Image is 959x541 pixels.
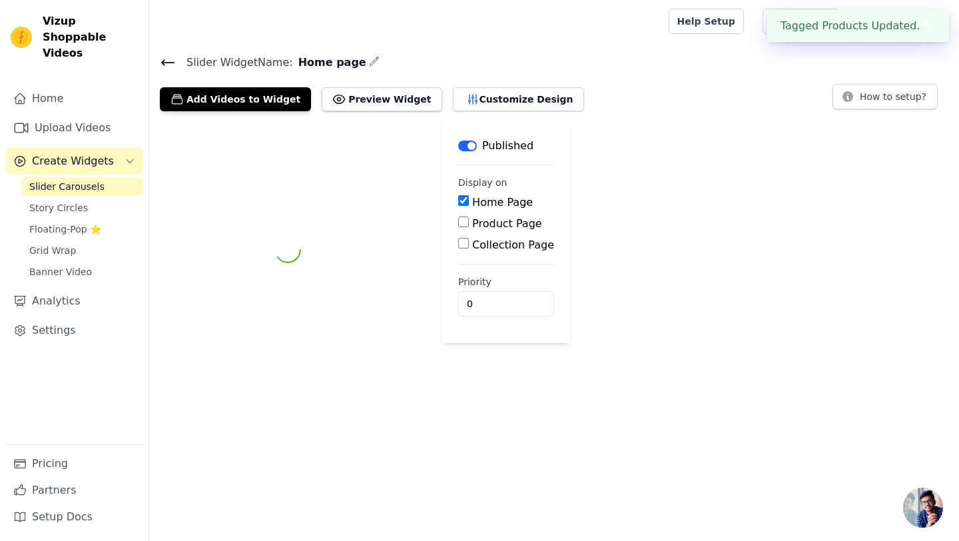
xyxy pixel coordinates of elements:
a: Partners [5,477,143,504]
a: Floating-Pop ⭐ [21,220,143,239]
span: Floating-Pop ⭐ [29,223,101,236]
span: Slider Widget Name: [176,55,293,71]
button: Customize Design [453,87,584,111]
button: How to setup? [832,84,938,109]
label: Priority [458,275,554,288]
button: Preview Widget [322,87,442,111]
a: Book Demo [763,9,839,34]
a: Setup Docs [5,504,143,530]
a: Settings [5,317,143,344]
img: Vizup [11,27,32,48]
a: How to setup? [832,93,938,106]
span: Slider Carousels [29,180,105,193]
span: Banner Video [29,265,92,278]
button: Close [920,18,936,34]
button: Add Videos to Widget [160,87,311,111]
a: Upload Videos [5,115,143,141]
div: Tagged Products Updated. [767,10,949,42]
a: Open chat [903,488,943,528]
a: Story Circles [21,199,143,217]
button: Create Widgets [5,148,143,175]
p: For the Lovers [871,9,948,33]
a: Analytics [5,288,143,314]
a: Banner Video [21,263,143,281]
label: Product Page [472,217,542,230]
a: Home [5,85,143,112]
label: Collection Page [472,239,554,251]
span: Story Circles [29,201,88,215]
span: Vizup Shoppable Videos [43,13,138,61]
span: Grid Wrap [29,244,76,257]
a: Help Setup [669,9,744,34]
a: Pricing [5,450,143,477]
a: Grid Wrap [21,241,143,260]
span: Home page [293,55,366,71]
legend: Display on [458,176,507,189]
div: Edit Name [369,53,380,71]
label: Home Page [472,196,533,209]
a: Slider Carousels [21,177,143,196]
p: Published [482,138,533,154]
button: F For the Lovers [850,9,948,33]
span: Create Widgets [32,153,114,169]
